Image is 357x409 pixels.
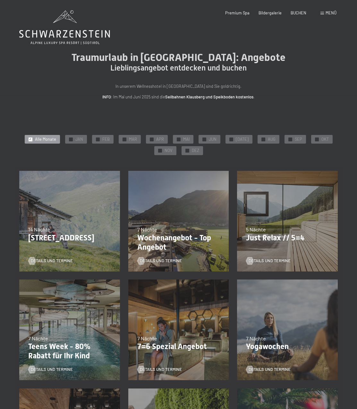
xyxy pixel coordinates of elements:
p: [STREET_ADDRESS] [28,233,111,243]
span: 7 Nächte [137,335,157,341]
span: SEP [295,137,302,142]
p: : Im Mai und Juni 2025 sind die . [50,94,307,100]
a: BUCHEN [291,10,306,15]
span: Details und Termine [140,258,182,264]
a: Details und Termine [137,258,182,264]
span: AUG [268,137,276,142]
p: In unserem Wellnesshotel in [GEOGRAPHIC_DATA] sind Sie goldrichtig. [50,83,307,89]
span: ✓ [70,138,72,141]
a: Details und Termine [137,367,182,372]
a: Details und Termine [246,258,291,264]
span: Menü [326,10,336,15]
strong: INFO [102,94,111,99]
a: Details und Termine [246,367,291,372]
span: ✓ [230,138,232,141]
span: Details und Termine [140,367,182,372]
span: 7 Nächte [137,226,157,232]
span: Alle Monate [35,137,56,142]
p: 7=6 Spezial Angebot [137,342,220,351]
span: ✓ [159,149,161,153]
span: Details und Termine [31,367,73,372]
span: ✓ [97,138,99,141]
span: JAN [75,137,83,142]
span: ✓ [123,138,125,141]
span: ✓ [289,138,291,141]
span: ✓ [316,138,318,141]
a: Premium Spa [225,10,250,15]
a: Details und Termine [28,258,73,264]
span: NOV [165,148,173,154]
span: Details und Termine [249,367,291,372]
p: Just Relax // 5=4 [246,233,329,243]
span: ✓ [29,138,31,141]
a: Details und Termine [28,367,73,372]
span: MAR [129,137,137,142]
span: JUN [209,137,217,142]
span: 5 Nächte [246,226,266,232]
span: FEB [102,137,110,142]
span: 7 Nächte [28,335,48,341]
span: ✓ [150,138,153,141]
strong: Seilbahnen Klausberg und Speikboden kostenlos [165,94,253,99]
span: ✓ [262,138,264,141]
span: 7 Nächte [246,335,266,341]
span: Lieblingsangebot entdecken und buchen [110,63,247,72]
span: APR [156,137,164,142]
p: Wochenangebot - Top Angebot [137,233,220,252]
span: DEZ [192,148,199,154]
span: OKT [321,137,329,142]
a: Bildergalerie [259,10,282,15]
span: [DATE] [236,137,249,142]
span: ✓ [186,149,188,153]
span: ✓ [203,138,205,141]
span: Details und Termine [249,258,291,264]
span: MAI [183,137,190,142]
span: ✓ [177,138,180,141]
span: Details und Termine [31,258,73,264]
span: Traumurlaub in [GEOGRAPHIC_DATA]: Angebote [72,51,285,63]
p: Yogawochen [246,342,329,351]
p: Teens Week - 80% Rabatt für Ihr Kind [28,342,111,361]
span: 14 Nächte [28,226,50,232]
